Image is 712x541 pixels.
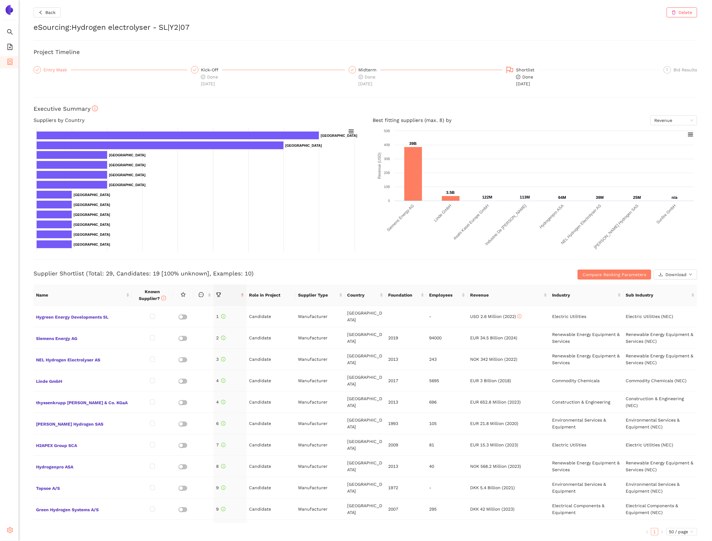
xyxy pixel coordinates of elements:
[384,129,390,133] text: 50B
[427,477,468,499] td: -
[689,273,692,277] span: down
[199,292,204,297] span: message
[247,327,296,349] td: Candidate
[623,499,697,520] td: Electrical Components & Equipment (NEC)
[345,284,386,306] th: this column's title is Country,this column is sortable
[623,434,697,456] td: Electric Utilities (NEC)
[109,163,146,167] text: [GEOGRAPHIC_DATA]
[427,434,468,456] td: 81
[296,434,345,456] td: Manufacturer
[74,223,110,226] text: [GEOGRAPHIC_DATA]
[345,370,386,391] td: [GEOGRAPHIC_DATA]
[36,441,129,449] span: H2APEX Group SCA
[550,349,623,370] td: Renewable Energy Equipment & Services
[470,485,515,490] span: DKK 5.4 Billion (2021)
[654,116,693,125] span: Revenue
[359,74,376,86] span: Done [DATE]
[633,195,641,200] text: 25M
[36,292,125,298] span: Name
[4,5,14,15] img: Logo
[386,477,427,499] td: 1972
[468,284,550,306] th: this column's title is Revenue,this column is sortable
[7,525,13,537] span: setting
[427,499,468,520] td: 295
[672,10,676,15] span: delete
[216,442,225,447] span: 7
[623,327,697,349] td: Renewable Energy Equipment & Services (NEC)
[409,141,417,146] text: 39B
[550,306,623,327] td: Electric Utilities
[221,485,225,490] span: info-circle
[470,378,511,383] span: EUR 3 Billion (2018)
[470,421,518,426] span: EUR 21.8 Million (2020)
[221,507,225,511] span: info-circle
[517,314,522,319] span: info-circle
[386,203,415,232] text: Siemens Energy AG
[623,349,697,370] td: Renewable Energy Equipment & Services (NEC)
[470,292,542,298] span: Revenue
[74,233,110,236] text: [GEOGRAPHIC_DATA]
[247,349,296,370] td: Candidate
[247,370,296,391] td: Candidate
[296,370,345,391] td: Manufacturer
[345,349,386,370] td: [GEOGRAPHIC_DATA]
[386,284,427,306] th: this column's title is Foundation,this column is sortable
[36,334,129,342] span: Siemens Energy AG
[45,9,56,16] span: Back
[296,499,345,520] td: Manufacturer
[34,7,61,17] button: leftBack
[550,413,623,434] td: Environmental Services & Equipment
[427,413,468,434] td: 105
[296,477,345,499] td: Manufacturer
[470,507,515,512] span: DKK 42 Million (2023)
[583,271,646,278] span: Compare Ranking Parameters
[578,270,651,279] button: Compare Ranking Parameters
[655,203,677,225] text: Sunfire GmbH
[386,391,427,413] td: 2013
[321,134,357,137] text: [GEOGRAPHIC_DATA]
[296,391,345,413] td: Manufacturer
[427,284,468,306] th: this column's title is Employees,this column is sortable
[660,530,664,534] span: right
[36,505,129,513] span: Green Hydrogen Systems A/S
[377,153,381,179] text: Revenue (USD)
[139,289,166,301] span: Known Supplier?
[550,370,623,391] td: Commodity Chemicals
[36,355,129,363] span: NEL Hydrogen Electrolyser AS
[161,296,166,301] span: info-circle
[626,292,690,298] span: Sub Industry
[109,183,146,187] text: [GEOGRAPHIC_DATA]
[34,105,697,113] h3: Executive Summary
[427,391,468,413] td: 696
[221,464,225,468] span: info-circle
[34,48,697,56] h3: Project Timeline
[221,443,225,447] span: info-circle
[247,434,296,456] td: Candidate
[384,157,390,161] text: 30B
[74,213,110,217] text: [GEOGRAPHIC_DATA]
[678,9,692,16] span: Delete
[216,421,225,426] span: 6
[221,378,225,383] span: info-circle
[359,66,380,74] div: Midterm
[384,185,390,189] text: 10B
[201,74,218,86] span: Done [DATE]
[345,306,386,327] td: [GEOGRAPHIC_DATA]
[296,456,345,477] td: Manufacturer
[285,144,322,147] text: [GEOGRAPHIC_DATA]
[386,413,427,434] td: 1993
[623,477,697,499] td: Environmental Services & Equipment (NEC)
[221,400,225,404] span: info-circle
[221,421,225,426] span: info-circle
[452,203,489,241] text: Asahi Kasei Europe GmbH
[659,272,663,277] span: download
[247,477,296,499] td: Candidate
[550,327,623,349] td: Renewable Energy Equipment & Services
[558,195,566,200] text: 64M
[623,456,697,477] td: Renewable Energy Equipment & Services (NEC)
[470,335,517,340] span: EUR 34.5 Billion (2024)
[216,400,225,405] span: 4
[7,42,13,54] span: file-add
[345,477,386,499] td: [GEOGRAPHIC_DATA]
[216,335,225,340] span: 2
